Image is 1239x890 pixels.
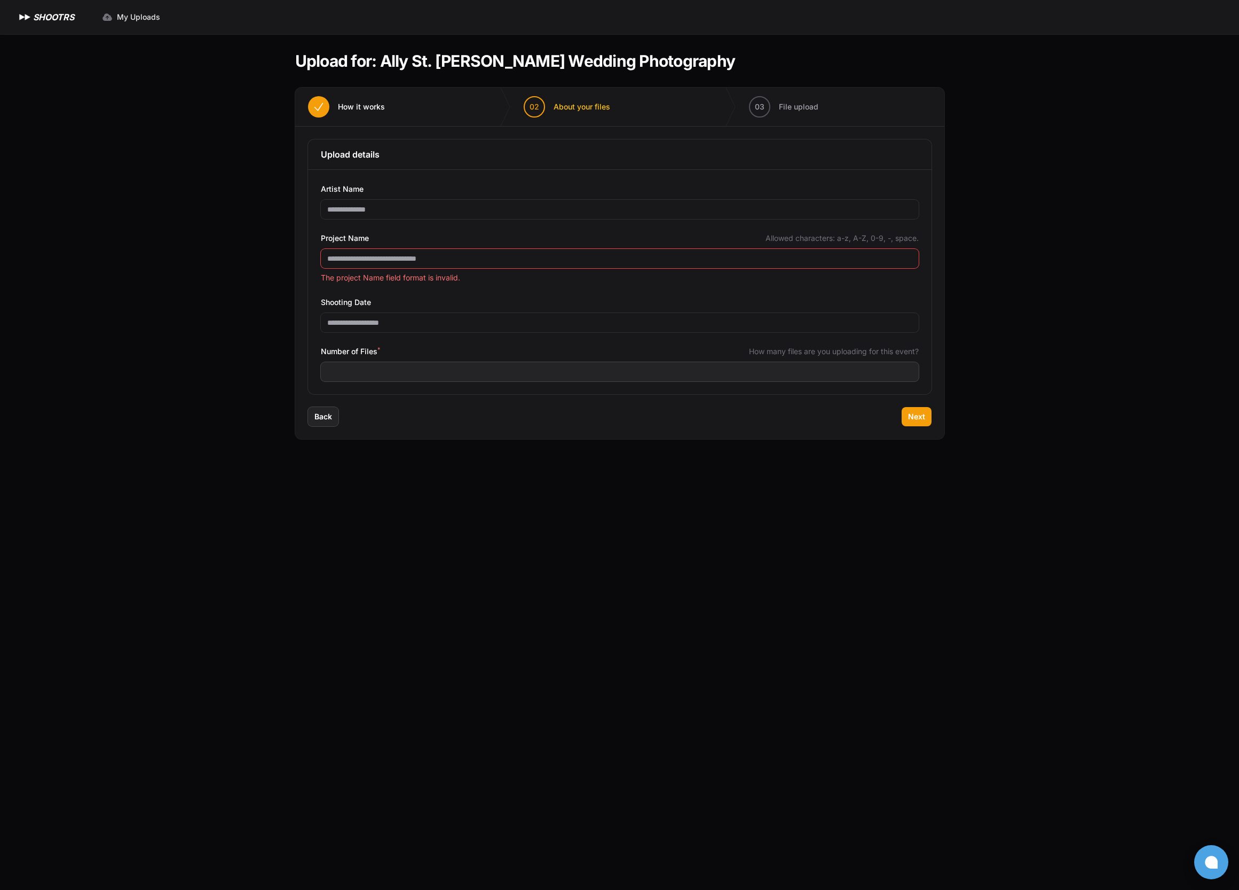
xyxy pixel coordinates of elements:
button: How it works [295,88,398,126]
h1: SHOOTRS [33,11,74,24]
span: Shooting Date [321,296,371,309]
img: SHOOTRS [17,11,33,24]
button: 03 File upload [736,88,831,126]
span: Number of Files [321,345,380,358]
span: File upload [779,102,818,112]
span: Artist Name [321,183,364,196]
h1: Upload for: Ally St. [PERSON_NAME] Wedding Photography [295,51,736,71]
button: 02 About your files [511,88,623,126]
button: Open chat window [1194,845,1228,879]
span: Next [908,411,925,422]
span: How many files are you uploading for this event? [749,346,919,357]
p: The project Name field format is invalid. [321,272,919,283]
span: About your files [554,102,610,112]
span: How it works [338,102,385,112]
span: 03 [755,102,764,112]
span: Project Name [321,232,369,245]
button: Next [902,407,932,426]
span: Back [314,411,332,422]
span: 02 [530,102,539,112]
button: Back [308,407,338,426]
a: My Uploads [96,7,167,27]
span: Allowed characters: a-z, A-Z, 0-9, -, space. [766,233,919,244]
a: SHOOTRS SHOOTRS [17,11,74,24]
span: My Uploads [117,12,160,22]
h3: Upload details [321,148,919,161]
